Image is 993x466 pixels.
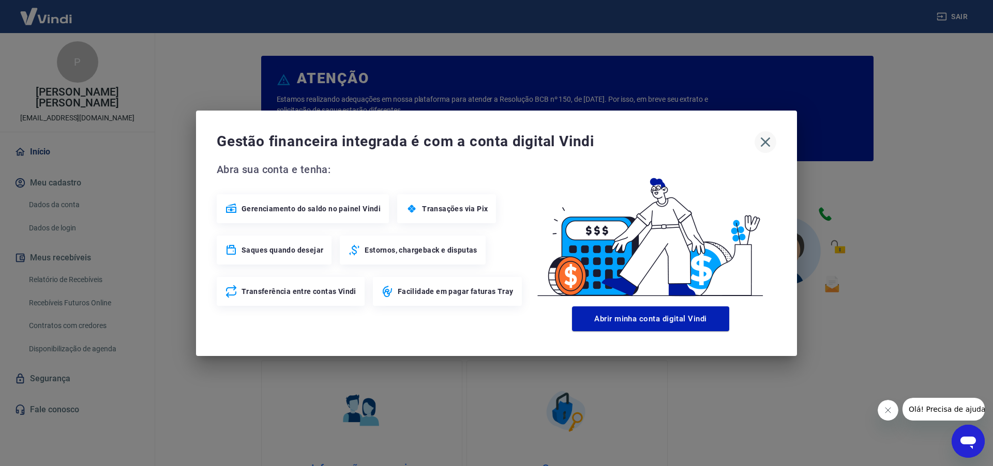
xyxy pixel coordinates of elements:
[398,286,514,297] span: Facilidade em pagar faturas Tray
[242,286,356,297] span: Transferência entre contas Vindi
[422,204,488,214] span: Transações via Pix
[525,161,776,302] img: Good Billing
[242,204,381,214] span: Gerenciamento do saldo no painel Vindi
[217,131,755,152] span: Gestão financeira integrada é com a conta digital Vindi
[878,400,898,421] iframe: Fechar mensagem
[902,398,985,421] iframe: Mensagem da empresa
[365,245,477,255] span: Estornos, chargeback e disputas
[6,7,87,15] span: Olá! Precisa de ajuda?
[572,306,729,331] button: Abrir minha conta digital Vindi
[952,425,985,458] iframe: Botão para abrir a janela de mensagens
[242,245,323,255] span: Saques quando desejar
[217,161,525,178] span: Abra sua conta e tenha:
